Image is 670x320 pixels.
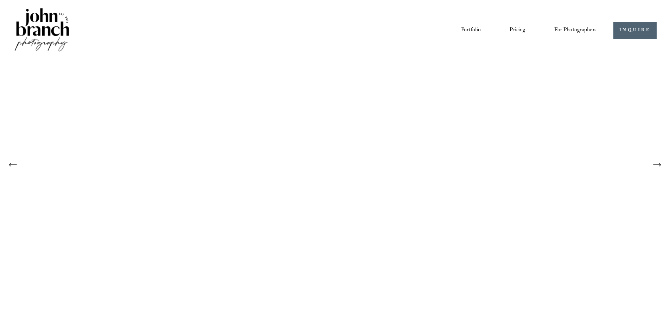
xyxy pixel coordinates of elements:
[461,24,481,36] a: Portfolio
[649,157,665,172] button: Next Slide
[554,24,596,36] a: folder dropdown
[554,25,596,36] span: For Photographers
[613,22,657,39] a: INQUIRE
[5,157,21,172] button: Previous Slide
[13,7,70,54] img: John Branch IV Photography
[510,24,525,36] a: Pricing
